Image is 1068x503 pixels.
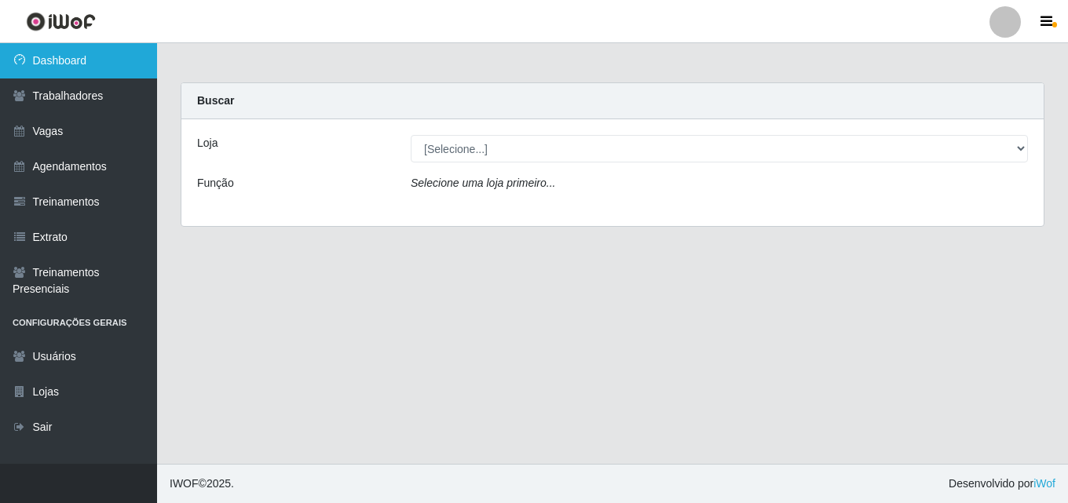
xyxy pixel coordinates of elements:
a: iWof [1033,477,1055,490]
span: IWOF [170,477,199,490]
label: Função [197,175,234,191]
strong: Buscar [197,94,234,107]
img: CoreUI Logo [26,12,96,31]
span: Desenvolvido por [949,476,1055,492]
span: © 2025 . [170,476,234,492]
i: Selecione uma loja primeiro... [411,177,555,189]
label: Loja [197,135,218,151]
